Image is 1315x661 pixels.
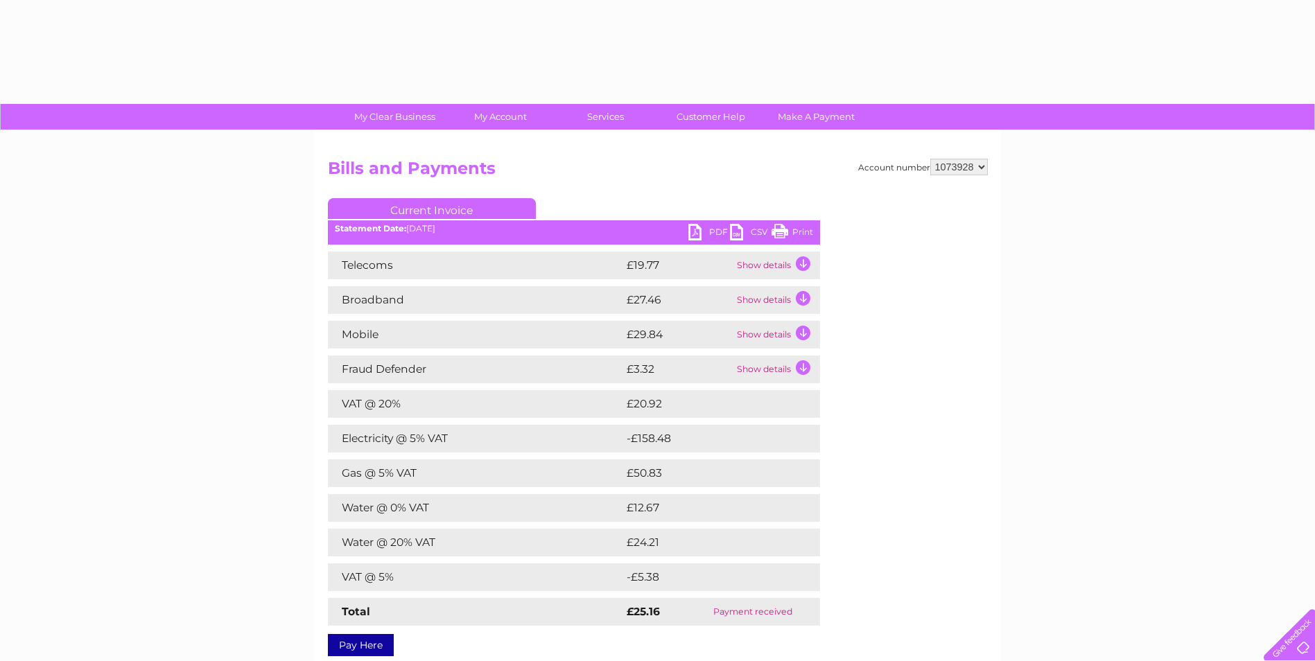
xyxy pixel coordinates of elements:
td: £12.67 [623,494,791,522]
td: Telecoms [328,252,623,279]
td: Mobile [328,321,623,349]
a: Print [772,224,813,244]
a: My Clear Business [338,104,452,130]
td: VAT @ 5% [328,563,623,591]
td: VAT @ 20% [328,390,623,418]
a: CSV [730,224,772,244]
td: £19.77 [623,252,733,279]
td: £24.21 [623,529,791,556]
td: Gas @ 5% VAT [328,459,623,487]
td: Broadband [328,286,623,314]
td: Show details [733,321,820,349]
td: Water @ 0% VAT [328,494,623,522]
a: Make A Payment [759,104,873,130]
a: PDF [688,224,730,244]
td: £29.84 [623,321,733,349]
td: £27.46 [623,286,733,314]
div: Account number [858,159,988,175]
strong: Total [342,605,370,618]
td: £3.32 [623,355,733,383]
td: Electricity @ 5% VAT [328,425,623,452]
div: [DATE] [328,224,820,233]
td: Fraud Defender [328,355,623,383]
td: Payment received [686,598,820,626]
td: -£158.48 [623,425,796,452]
a: Services [548,104,663,130]
td: Show details [733,355,820,383]
td: Show details [733,252,820,279]
strong: £25.16 [627,605,660,618]
td: -£5.38 [623,563,791,591]
a: Customer Help [654,104,768,130]
h2: Bills and Payments [328,159,988,185]
td: £50.83 [623,459,792,487]
td: Water @ 20% VAT [328,529,623,556]
td: Show details [733,286,820,314]
a: My Account [443,104,557,130]
td: £20.92 [623,390,792,418]
a: Pay Here [328,634,394,656]
a: Current Invoice [328,198,536,219]
b: Statement Date: [335,223,406,233]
